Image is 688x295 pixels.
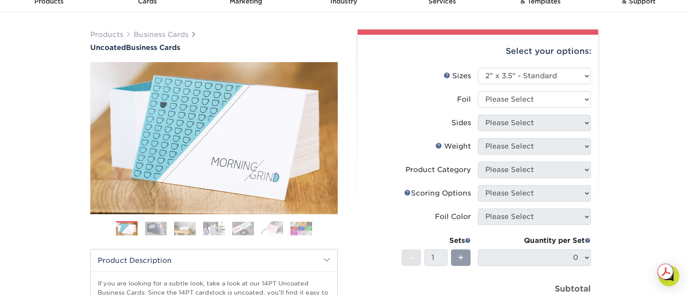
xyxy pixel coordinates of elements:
a: UncoatedBusiness Cards [90,43,338,52]
img: Uncoated 01 [90,14,338,262]
div: Sizes [444,71,471,81]
span: Uncoated [90,43,126,52]
img: Business Cards 04 [203,222,225,235]
h2: Product Description [91,249,337,272]
div: Scoring Options [404,188,471,199]
a: Business Cards [134,30,188,39]
div: Weight [435,141,471,152]
h1: Business Cards [90,43,338,52]
span: - [409,251,413,264]
a: Products [90,30,123,39]
img: Business Cards 03 [174,222,196,235]
div: Foil Color [435,212,471,222]
div: Product Category [405,165,471,175]
div: Foil [457,94,471,105]
div: Quantity per Set [478,235,591,246]
img: Business Cards 01 [116,218,138,240]
div: Sides [451,118,471,128]
strong: Subtotal [555,284,591,293]
span: + [458,251,464,264]
img: Business Cards 07 [290,222,312,235]
img: Business Cards 05 [232,222,254,235]
img: Business Cards 02 [145,222,167,235]
div: Sets [402,235,471,246]
div: Select your options: [365,35,591,68]
img: Business Cards 06 [261,221,283,236]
